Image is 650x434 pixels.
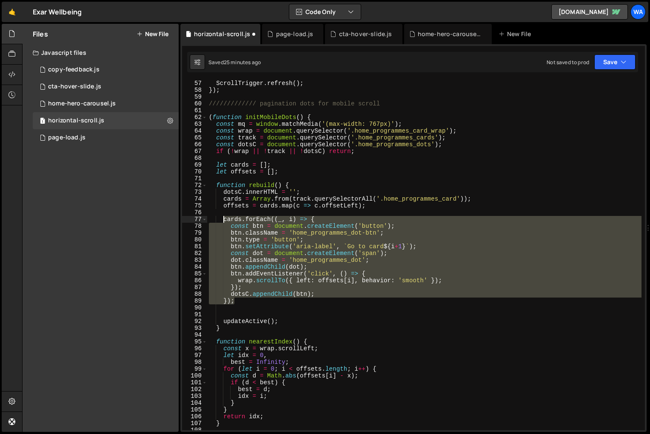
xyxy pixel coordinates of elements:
[182,216,207,223] div: 77
[418,30,482,38] div: home-hero-carousel.js
[33,29,48,39] h2: Files
[182,87,207,94] div: 58
[182,230,207,236] div: 79
[182,379,207,386] div: 101
[182,304,207,311] div: 90
[182,100,207,107] div: 60
[499,30,534,38] div: New File
[182,243,207,250] div: 81
[182,148,207,155] div: 67
[339,30,392,38] div: cta-hover-slide.js
[48,66,100,74] div: copy-feedback.js
[182,284,207,291] div: 87
[208,59,261,66] div: Saved
[23,44,179,61] div: Javascript files
[182,393,207,400] div: 103
[182,121,207,128] div: 63
[182,332,207,338] div: 94
[594,54,636,70] button: Save
[551,4,628,20] a: [DOMAIN_NAME]
[182,325,207,332] div: 93
[182,128,207,134] div: 64
[182,94,207,100] div: 59
[182,406,207,413] div: 105
[182,236,207,243] div: 80
[182,318,207,325] div: 92
[289,4,361,20] button: Code Only
[182,413,207,420] div: 106
[182,134,207,141] div: 65
[33,7,82,17] div: Exar Wellbeing
[48,100,116,108] div: home-hero-carousel.js
[182,345,207,352] div: 96
[182,114,207,121] div: 62
[182,264,207,270] div: 84
[182,291,207,298] div: 88
[182,162,207,168] div: 69
[224,59,261,66] div: 25 minutes ago
[182,270,207,277] div: 85
[182,175,207,182] div: 71
[182,155,207,162] div: 68
[182,202,207,209] div: 75
[182,196,207,202] div: 74
[182,352,207,359] div: 97
[182,80,207,87] div: 57
[33,61,179,78] div: 16122/43314.js
[182,141,207,148] div: 66
[33,78,179,95] div: 16122/44019.js
[182,366,207,372] div: 99
[40,118,45,125] span: 1
[2,2,23,22] a: 🤙
[182,311,207,318] div: 91
[630,4,646,20] a: wa
[182,189,207,196] div: 73
[276,30,314,38] div: page-load.js
[182,209,207,216] div: 76
[547,59,589,66] div: Not saved to prod
[137,31,168,37] button: New File
[182,420,207,427] div: 107
[48,83,101,91] div: cta-hover-slide.js
[182,257,207,264] div: 83
[33,129,179,146] div: 16122/44105.js
[33,112,179,129] div: 16122/45071.js
[182,386,207,393] div: 102
[182,427,207,434] div: 108
[194,30,250,38] div: horizontal-scroll.js
[182,277,207,284] div: 86
[182,250,207,257] div: 82
[182,400,207,406] div: 104
[182,372,207,379] div: 100
[182,223,207,230] div: 78
[182,182,207,189] div: 72
[182,107,207,114] div: 61
[182,298,207,304] div: 89
[182,338,207,345] div: 95
[33,95,179,112] div: 16122/43585.js
[182,168,207,175] div: 70
[48,117,104,125] div: horizontal-scroll.js
[182,359,207,366] div: 98
[48,134,86,142] div: page-load.js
